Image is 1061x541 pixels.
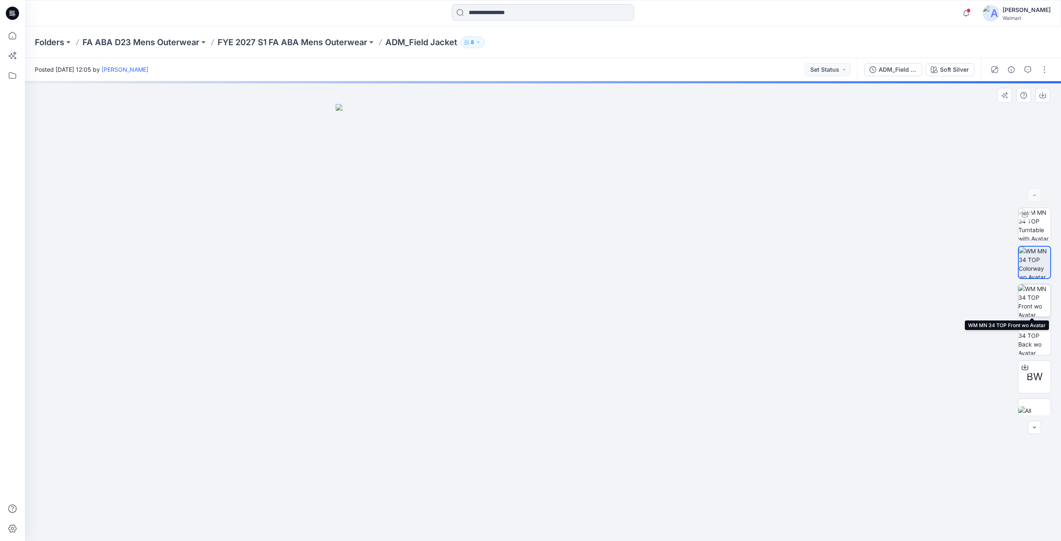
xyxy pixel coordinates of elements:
span: Posted [DATE] 12:05 by [35,65,148,74]
a: Folders [35,36,64,48]
button: ADM_Field Jacket [864,63,922,76]
a: FYE 2027 S1 FA ABA Mens Outerwear [218,36,367,48]
img: WM MN 34 TOP Back wo Avatar [1018,323,1051,355]
img: WM MN 34 TOP Colorway wo Avatar [1019,247,1050,278]
span: BW [1027,369,1043,384]
img: avatar [983,5,999,22]
p: ADM_Field Jacket [385,36,457,48]
button: Details [1005,63,1018,76]
p: 8 [471,38,474,47]
button: 8 [460,36,484,48]
button: Soft Silver [925,63,974,76]
a: [PERSON_NAME] [102,66,148,73]
img: All colorways [1018,406,1051,424]
div: Soft Silver [940,65,969,74]
div: [PERSON_NAME] [1003,5,1051,15]
img: WM MN 34 TOP Turntable with Avatar [1018,208,1051,240]
img: WM MN 34 TOP Front wo Avatar [1018,284,1051,317]
div: Walmart [1003,15,1051,21]
a: FA ABA D23 Mens Outerwear [82,36,199,48]
div: ADM_Field Jacket [879,65,917,74]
